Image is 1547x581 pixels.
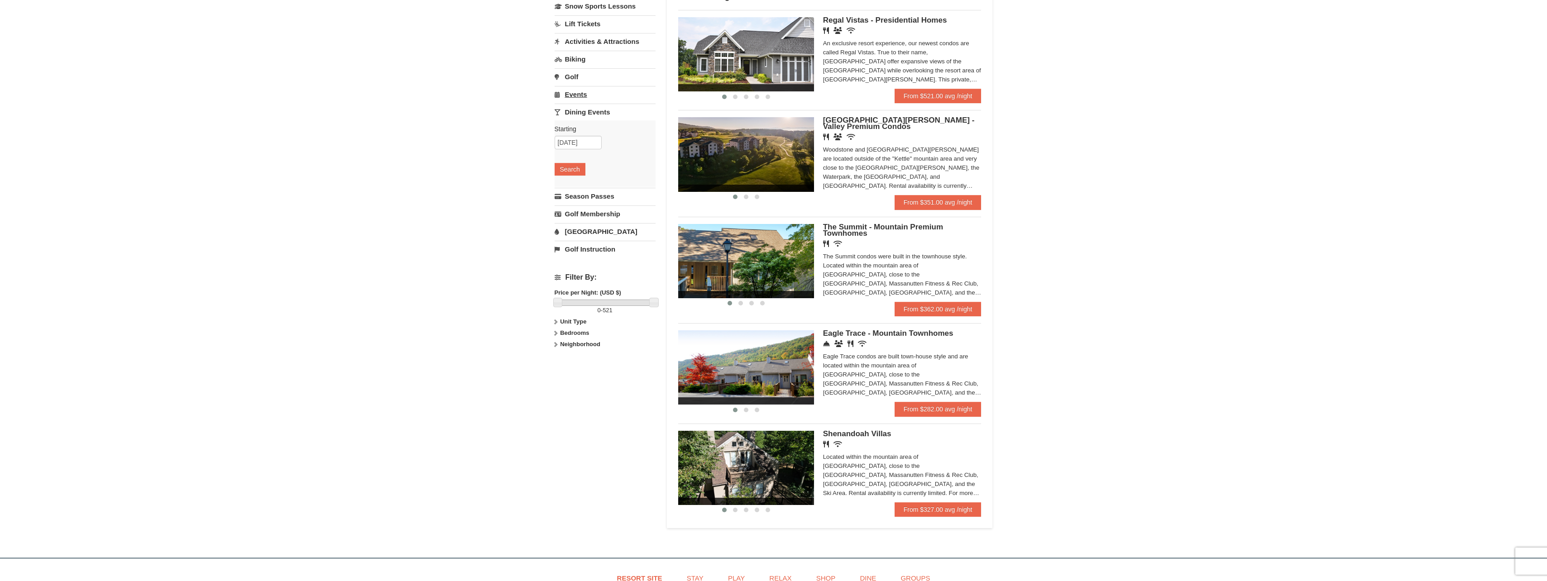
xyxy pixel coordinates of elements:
[895,302,982,316] a: From $362.00 avg /night
[555,289,621,296] strong: Price per Night: (USD $)
[833,27,842,34] i: Banquet Facilities
[895,89,982,103] a: From $521.00 avg /night
[823,252,982,297] div: The Summit condos were built in the townhouse style. Located within the mountain area of [GEOGRAP...
[560,318,586,325] strong: Unit Type
[823,240,829,247] i: Restaurant
[823,145,982,190] div: Woodstone and [GEOGRAPHIC_DATA][PERSON_NAME] are located outside of the "Kettle" mountain area an...
[823,441,829,448] i: Restaurant
[555,241,656,257] a: Golf Instruction
[823,452,982,498] div: Located within the mountain area of [GEOGRAPHIC_DATA], close to the [GEOGRAPHIC_DATA], Massanutte...
[895,402,982,416] a: From $282.00 avg /night
[858,340,867,347] i: Wireless Internet (free)
[603,307,613,314] span: 521
[555,86,656,103] a: Events
[823,116,975,131] span: [GEOGRAPHIC_DATA][PERSON_NAME] - Valley Premium Condos
[834,340,843,347] i: Conference Facilities
[560,329,589,336] strong: Bedrooms
[847,27,855,34] i: Wireless Internet (free)
[555,223,656,240] a: [GEOGRAPHIC_DATA]
[823,27,829,34] i: Restaurant
[555,306,656,315] label: -
[823,429,891,438] span: Shenandoah Villas
[895,195,982,210] a: From $351.00 avg /night
[598,307,601,314] span: 0
[823,223,943,238] span: The Summit - Mountain Premium Townhomes
[833,441,842,448] i: Wireless Internet (free)
[823,133,829,140] i: Restaurant
[833,133,842,140] i: Banquet Facilities
[833,240,842,247] i: Wireless Internet (free)
[560,341,600,348] strong: Neighborhood
[555,188,656,205] a: Season Passes
[895,502,982,517] a: From $327.00 avg /night
[555,124,649,133] label: Starting
[823,352,982,397] div: Eagle Trace condos are built town-house style and are located within the mountain area of [GEOGRA...
[823,39,982,84] div: An exclusive resort experience, our newest condos are called Regal Vistas. True to their name, [G...
[555,163,585,176] button: Search
[848,340,853,347] i: Restaurant
[555,104,656,120] a: Dining Events
[847,133,855,140] i: Wireless Internet (free)
[555,33,656,50] a: Activities & Attractions
[823,329,953,338] span: Eagle Trace - Mountain Townhomes
[555,273,656,281] h4: Filter By:
[555,51,656,67] a: Biking
[823,340,830,347] i: Concierge Desk
[555,205,656,222] a: Golf Membership
[823,16,947,24] span: Regal Vistas - Presidential Homes
[555,15,656,32] a: Lift Tickets
[555,68,656,85] a: Golf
